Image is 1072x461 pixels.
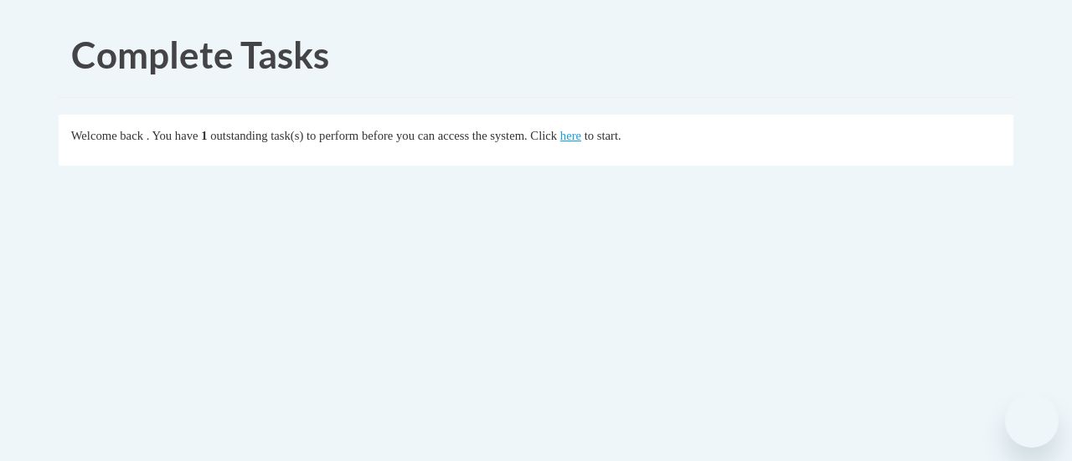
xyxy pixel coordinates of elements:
iframe: Button to launch messaging window [1005,394,1059,448]
span: outstanding task(s) to perform before you can access the system. Click [210,129,557,142]
span: 1 [201,129,207,142]
span: Complete Tasks [71,33,329,76]
span: Welcome back [71,129,143,142]
span: . You have [147,129,198,142]
span: to start. [585,129,621,142]
a: here [560,129,581,142]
